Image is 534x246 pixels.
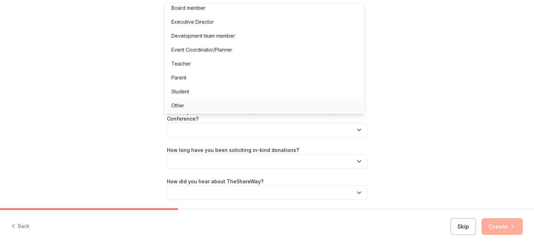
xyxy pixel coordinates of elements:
div: Other [171,101,184,110]
div: Event Coordinator/Planner [171,46,232,54]
div: Parent [171,74,186,82]
div: Development team member [171,32,235,40]
div: Student [171,87,189,96]
div: Teacher [171,60,191,68]
div: Executive Director [171,18,214,26]
div: Board member [171,4,205,12]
